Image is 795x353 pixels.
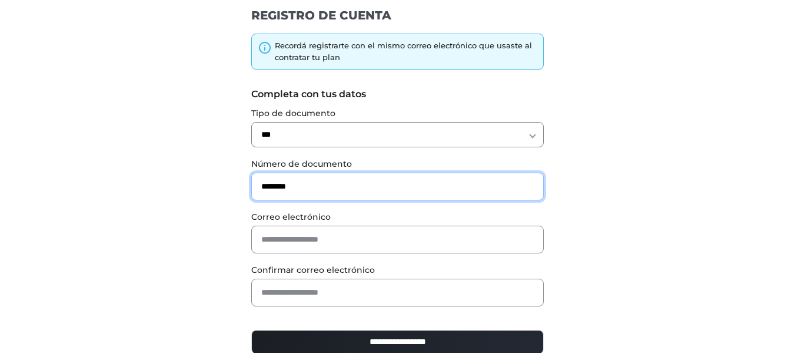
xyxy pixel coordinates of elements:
[251,87,544,101] label: Completa con tus datos
[251,107,544,120] label: Tipo de documento
[251,8,544,23] h1: REGISTRO DE CUENTA
[251,211,544,223] label: Correo electrónico
[275,40,537,63] div: Recordá registrarte con el mismo correo electrónico que usaste al contratar tu plan
[251,264,544,276] label: Confirmar correo electrónico
[251,158,544,170] label: Número de documento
